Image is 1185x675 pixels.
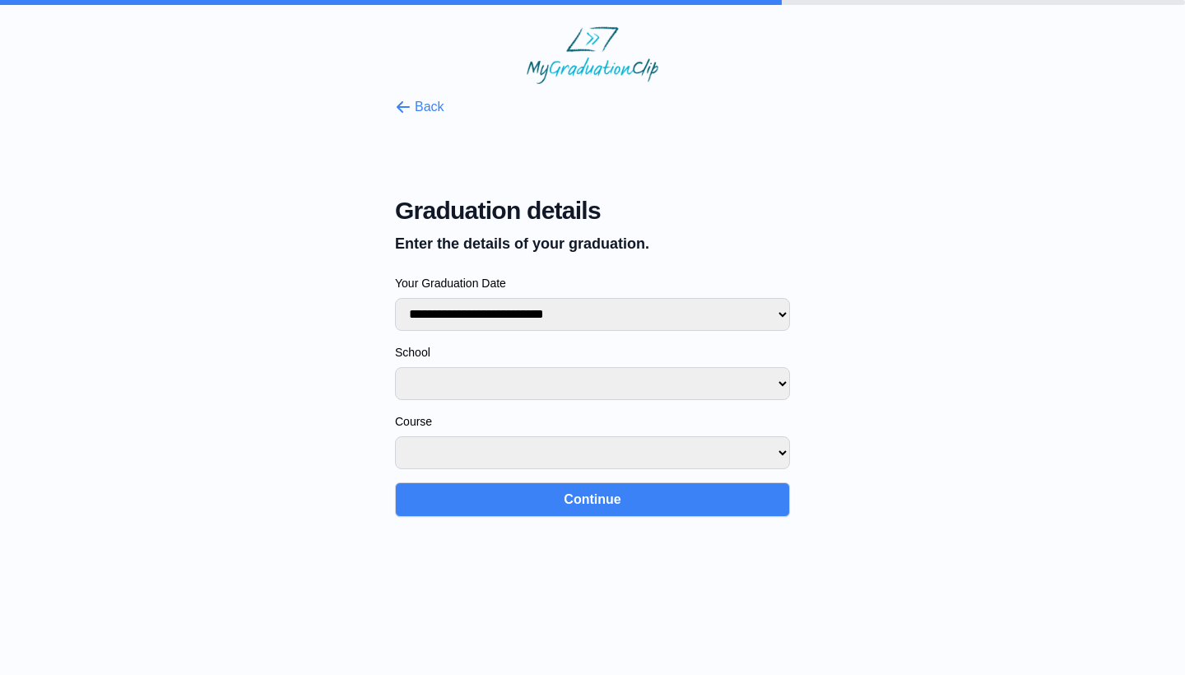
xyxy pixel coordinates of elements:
[527,26,658,84] img: MyGraduationClip
[395,196,790,226] span: Graduation details
[395,232,790,255] p: Enter the details of your graduation.
[395,482,790,517] button: Continue
[395,275,790,291] label: Your Graduation Date
[395,413,790,430] label: Course
[395,344,790,361] label: School
[395,97,444,117] button: Back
